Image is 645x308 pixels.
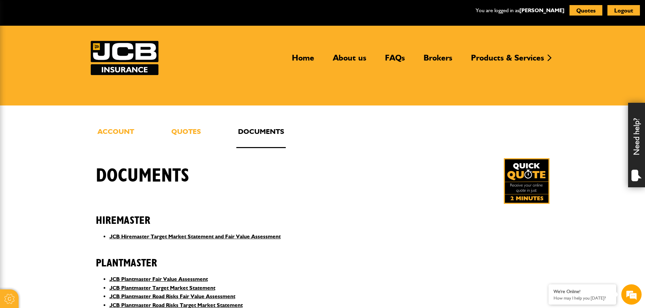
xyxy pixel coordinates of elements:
[504,158,550,204] img: Quick Quote
[476,6,564,15] p: You are logged in as
[236,126,286,148] a: Documents
[554,289,611,294] div: We're Online!
[91,41,158,75] img: JCB Insurance Services logo
[607,5,640,16] button: Logout
[96,126,136,148] a: Account
[628,103,645,187] div: Need help?
[418,53,457,68] a: Brokers
[569,5,602,16] button: Quotes
[91,41,158,75] a: JCB Insurance Services
[170,126,202,148] a: Quotes
[109,285,215,291] a: JCB Plantmaster Target Market Statement
[519,7,564,14] a: [PERSON_NAME]
[96,165,189,187] h1: Documents
[109,276,208,282] a: JCB Plantmaster Fair Value Assessment
[328,53,371,68] a: About us
[96,246,550,269] h2: Plantmaster
[96,204,550,227] h2: Hiremaster
[109,233,281,240] a: JCB Hiremaster Target Market Statement and Fair Value Assessment
[504,158,550,204] a: Get your insurance quote in just 2-minutes
[466,53,549,68] a: Products & Services
[554,295,611,301] p: How may I help you today?
[380,53,410,68] a: FAQs
[287,53,319,68] a: Home
[109,293,235,300] a: JCB Plantmaster Road Risks Fair Value Assessment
